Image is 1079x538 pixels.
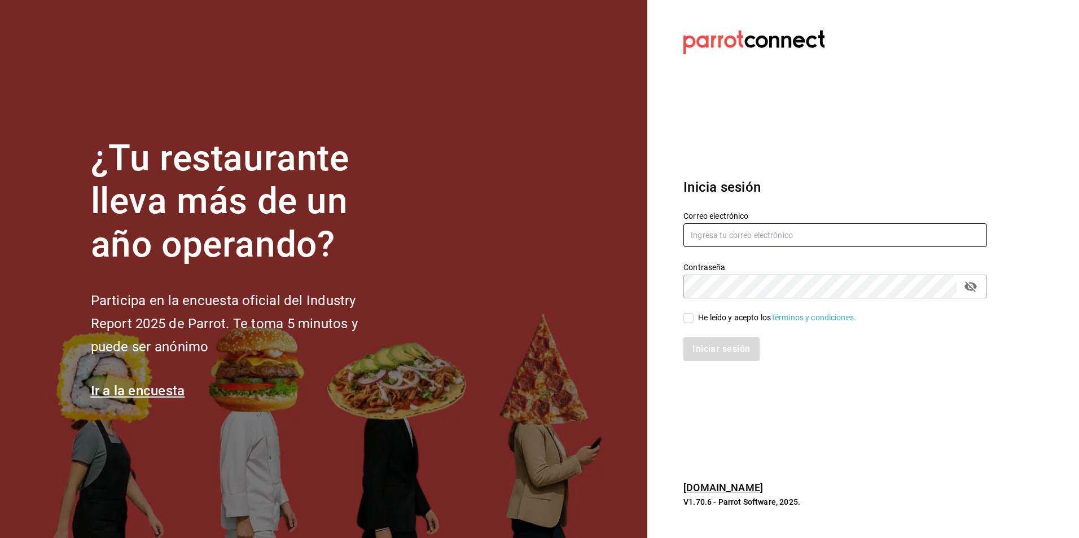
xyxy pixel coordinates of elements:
[683,482,763,493] a: [DOMAIN_NAME]
[683,263,987,271] label: Contraseña
[683,211,987,219] label: Correo electrónico
[698,312,856,324] div: He leído y acepto los
[683,496,987,508] p: V1.70.6 - Parrot Software, 2025.
[91,383,185,399] a: Ir a la encuesta
[91,289,396,358] h2: Participa en la encuesta oficial del Industry Report 2025 de Parrot. Te toma 5 minutos y puede se...
[683,223,987,247] input: Ingresa tu correo electrónico
[771,313,856,322] a: Términos y condiciones.
[91,137,396,267] h1: ¿Tu restaurante lleva más de un año operando?
[961,277,980,296] button: passwordField
[683,177,987,197] h3: Inicia sesión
